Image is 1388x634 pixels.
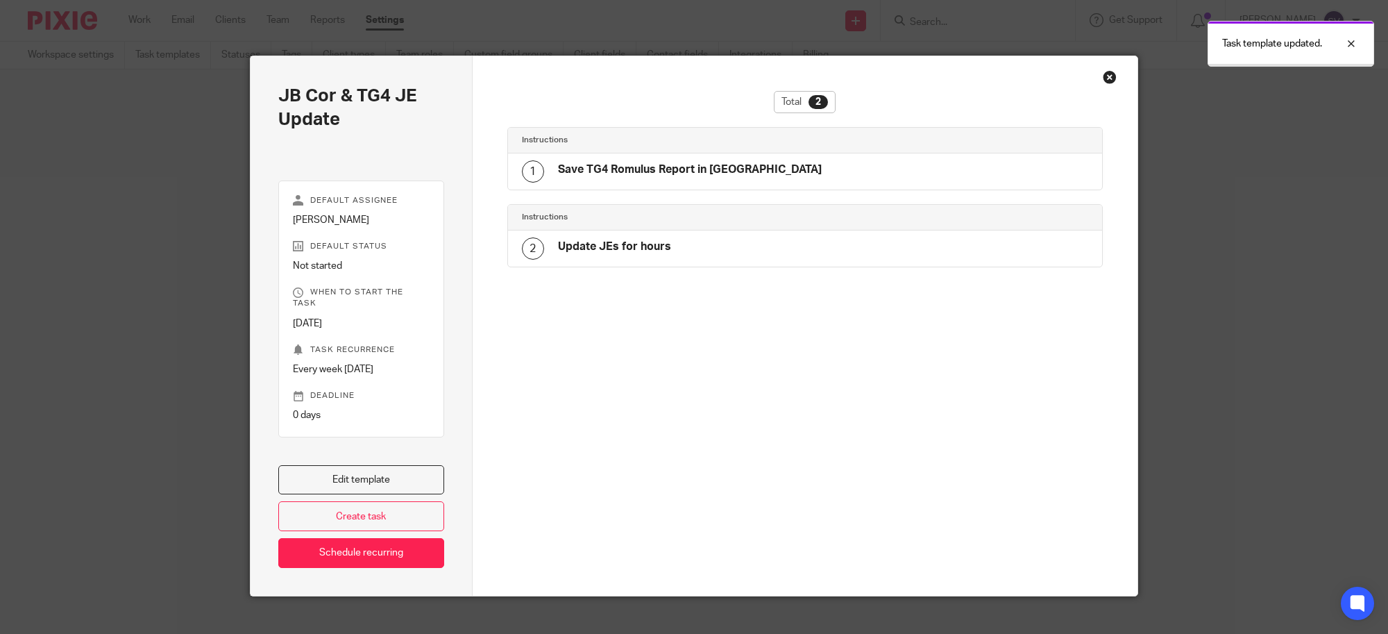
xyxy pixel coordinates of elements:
div: Close this dialog window [1103,70,1117,84]
p: 0 days [293,408,430,422]
div: 2 [809,95,828,109]
p: When to start the task [293,287,430,309]
h4: Update JEs for hours [558,240,671,254]
p: Default status [293,241,430,252]
div: 2 [522,237,544,260]
h4: Instructions [522,212,805,223]
p: Task template updated. [1222,37,1322,51]
p: Every week [DATE] [293,362,430,376]
a: Create task [278,501,444,531]
p: Deadline [293,390,430,401]
a: Edit template [278,465,444,495]
h2: JB Cor & TG4 JE Update [278,84,444,132]
h4: Instructions [522,135,805,146]
p: Task recurrence [293,344,430,356]
p: Not started [293,259,430,273]
div: 1 [522,160,544,183]
h4: Save TG4 Romulus Report in [GEOGRAPHIC_DATA] [558,162,822,177]
p: [DATE] [293,317,430,331]
a: Schedule recurring [278,538,444,568]
p: Default assignee [293,195,430,206]
div: Total [774,91,836,113]
p: [PERSON_NAME] [293,213,430,227]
